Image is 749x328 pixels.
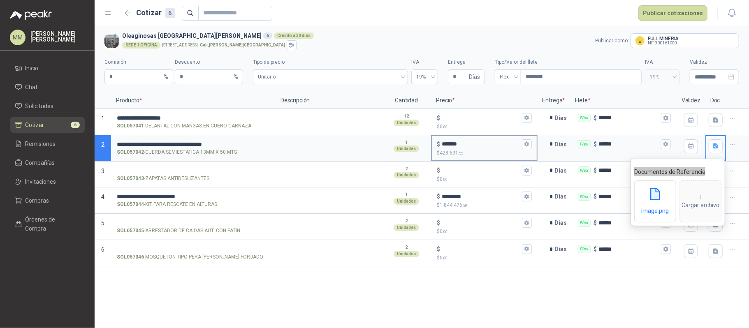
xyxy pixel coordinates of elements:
input: $$1.844.476,20 [442,194,520,200]
span: ,20 [462,203,467,208]
button: $$1.844.476,20 [522,192,532,201]
div: Flex [578,166,591,175]
p: $ [594,166,597,175]
p: $ [437,166,440,175]
button: $$0,00 [522,113,532,123]
span: % [164,70,168,84]
img: Logo peakr [10,10,52,20]
button: Flex $ [661,139,671,149]
p: 2 [405,166,408,172]
span: 19% [650,71,675,83]
p: - CUERDA SEMIESTATICA 13MM X 50 MTS [117,148,237,156]
p: - DELANTAL CON MANGAS EN CUERO CARNAZA [117,122,251,130]
strong: SOL057046 [117,253,144,261]
label: Entrega [448,58,485,66]
p: 2 [405,244,408,251]
input: Flex $ [599,194,659,200]
a: Chat [10,79,85,95]
span: 5 [101,220,104,226]
p: Descripción [276,92,382,109]
a: Solicitudes [10,98,85,114]
span: Remisiones [26,139,56,148]
span: Invitaciones [26,177,56,186]
p: - ARRESTADOR DE CAIDAS AUT. CON PATIN [117,227,240,235]
label: Tipo de precio [253,58,408,66]
p: Cantidad [382,92,431,109]
div: Unidades [394,172,419,178]
p: Producto [111,92,276,109]
span: ,00 [443,229,448,234]
h2: Cotizar [137,7,175,18]
span: ,00 [443,177,448,182]
p: $ [437,245,440,254]
div: Flex [578,140,591,148]
p: $ [437,192,440,201]
a: Invitaciones [10,174,85,189]
span: Compras [26,196,49,205]
span: Flex [500,71,516,83]
p: $ [437,149,531,157]
p: Documentos de Referencia [634,167,721,176]
div: Unidades [394,224,419,231]
strong: SOL057042 [117,148,144,156]
input: $$428.691,55 [442,141,520,147]
button: Publicar cotizaciones [638,5,707,21]
a: Compras [10,193,85,208]
span: Unitario [258,71,403,83]
button: $$0,00 [522,218,532,228]
p: 1 [405,139,408,146]
label: Validez [690,58,739,66]
input: Flex $ [599,246,659,252]
label: Comisión [104,58,173,66]
div: Flex [578,219,591,227]
span: Órdenes de Compra [26,215,77,233]
span: 428.691 [440,150,463,156]
p: $ [437,113,440,122]
p: $ [437,254,531,262]
div: Unidades [394,198,419,205]
span: 1 [101,115,104,122]
strong: SOL057044 [117,201,144,208]
input: SOL057043-ZAPATAS ANTIDESLIZANTES [117,168,270,174]
span: Cotizar [26,120,44,129]
p: $ [594,140,597,149]
div: MM [10,30,26,45]
p: Flete [570,92,677,109]
span: 0 [440,229,448,234]
a: Inicio [10,60,85,76]
p: Días [555,188,570,205]
p: $ [437,140,440,149]
input: SOL057045-ARRESTADOR DE CAIDAS AUT. CON PATIN [117,220,270,226]
button: Flex $ [661,113,671,123]
label: IVA [411,58,438,66]
span: Solicitudes [26,102,54,111]
input: Flex $ [599,220,659,226]
p: Entrega [538,92,570,109]
span: 2 [101,141,104,148]
span: 0 [440,176,448,182]
a: Remisiones [10,136,85,152]
div: Unidades [394,120,419,126]
input: Flex $ [599,141,659,147]
p: Días [555,110,570,126]
p: $ [594,218,597,227]
input: $$0,00 [442,115,520,121]
img: Company Logo [104,34,119,48]
input: Flex $ [599,167,659,173]
div: Crédito a 30 días [274,32,314,39]
p: Días [555,162,570,179]
input: SOL057041-DELANTAL CON MANGAS EN CUERO CARNAZA [117,115,270,121]
input: SOL057042-CUERDA SEMIESTATICA 13MM X 50 MTS [117,141,270,148]
a: Órdenes de Compra [10,212,85,236]
button: Flex $ [661,244,671,254]
strong: SOL057043 [117,175,144,182]
span: Compañías [26,158,55,167]
span: ,00 [443,125,448,129]
p: Validez [677,92,705,109]
div: Unidades [394,251,419,257]
span: 0 [440,124,448,129]
div: Flex [578,114,591,122]
p: $ [437,176,531,183]
p: - MOSQUETON TIPO PERA [PERSON_NAME] FORJADO [117,253,263,261]
span: 6 [71,122,80,128]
